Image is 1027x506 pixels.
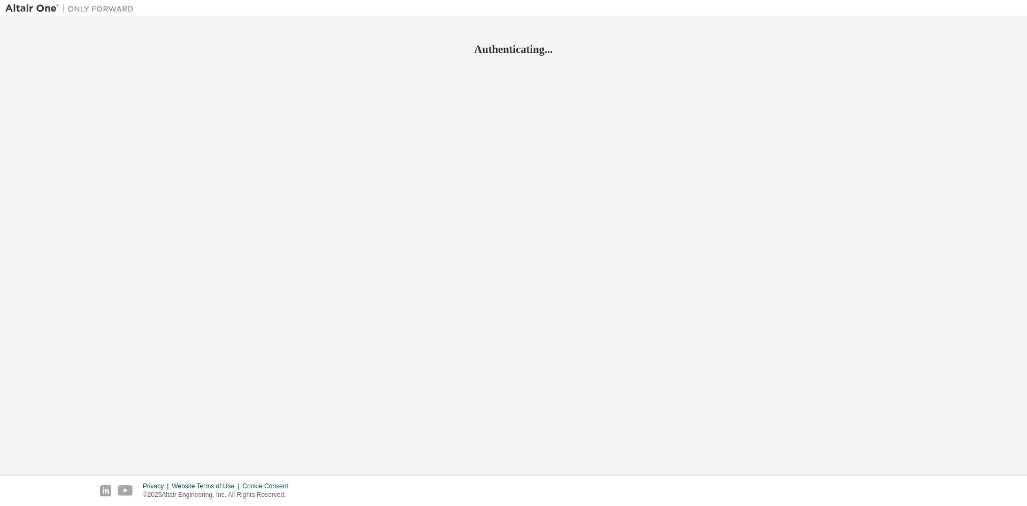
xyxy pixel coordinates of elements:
[100,485,111,496] img: linkedin.svg
[5,3,139,14] img: Altair One
[143,482,172,490] div: Privacy
[143,490,295,500] p: © 2025 Altair Engineering, Inc. All Rights Reserved.
[118,485,133,496] img: youtube.svg
[242,482,294,490] div: Cookie Consent
[5,42,1022,56] h2: Authenticating...
[172,482,242,490] div: Website Terms of Use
